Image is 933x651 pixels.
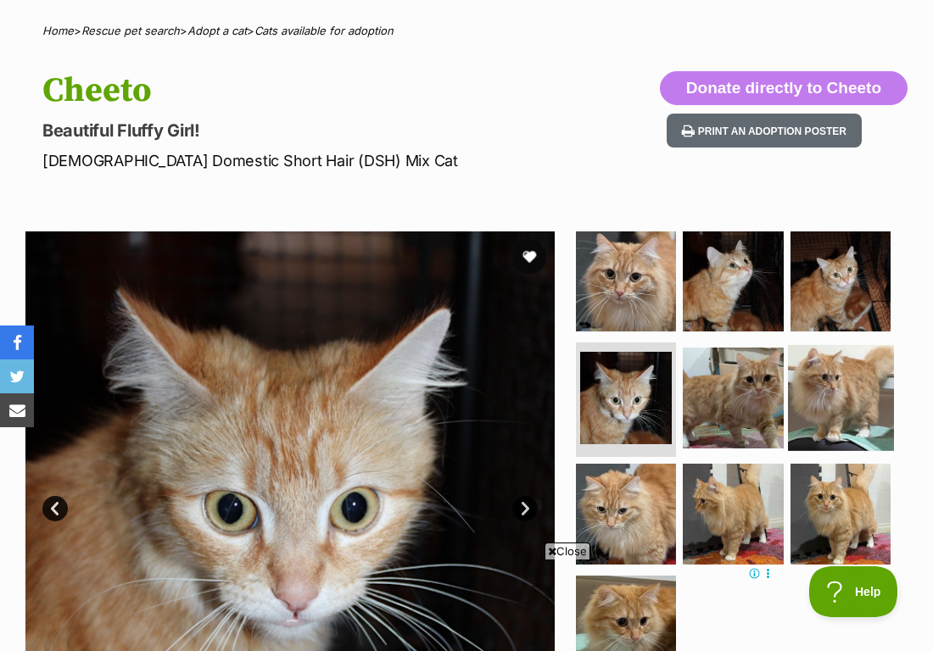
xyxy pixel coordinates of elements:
button: Print an adoption poster [667,114,862,148]
a: Cats available for adoption [254,24,394,37]
a: Adopt a cat [187,24,247,37]
button: favourite [512,240,546,274]
img: Photo of Cheeto [683,464,784,565]
img: Photo of Cheeto [683,348,784,448]
img: Photo of Cheeto [576,464,677,565]
img: Photo of Cheeto [791,231,891,332]
a: Rescue pet search [81,24,180,37]
iframe: Help Scout Beacon - Open [809,566,899,617]
a: Next [512,496,538,521]
a: Home [42,24,74,37]
span: Close [545,542,590,559]
iframe: Advertisement [158,566,775,643]
img: Photo of Cheeto [580,352,673,444]
a: Prev [42,496,68,521]
img: Photo of Cheeto [791,464,891,565]
h1: Cheeto [42,71,572,110]
img: Photo of Cheeto [683,231,784,332]
button: Donate directly to Cheeto [660,71,908,105]
p: [DEMOGRAPHIC_DATA] Domestic Short Hair (DSH) Mix Cat [42,149,572,172]
img: Photo of Cheeto [788,345,893,450]
img: Photo of Cheeto [576,231,677,332]
p: Beautiful Fluffy Girl! [42,119,572,142]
